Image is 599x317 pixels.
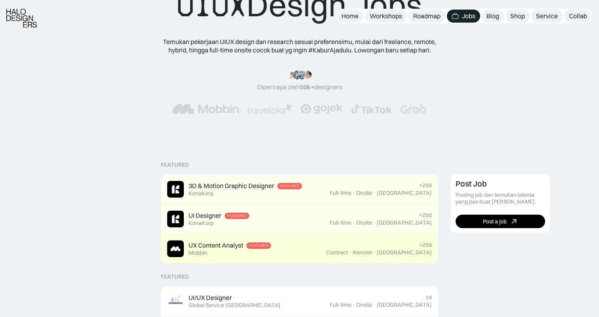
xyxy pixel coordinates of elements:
[352,219,355,226] div: ·
[189,220,214,227] div: KonaKorp
[249,243,269,248] div: Featured
[330,302,351,308] div: Full-time
[161,161,189,168] div: Featured
[483,218,507,225] div: Post a job
[330,190,351,196] div: Full-time
[356,190,372,196] div: Onsite
[425,294,432,301] div: 1d
[157,38,442,54] div: Temukan pekerjaan UIUX design dan research sesuai preferensimu, mulai dari freelance, remote, hyb...
[161,204,438,234] a: Job ImageUI DesignerFeaturedKonaKorp>25dFull-time·Onsite·[GEOGRAPHIC_DATA]
[167,293,184,309] img: Job Image
[337,10,363,23] a: Home
[377,190,432,196] div: [GEOGRAPHIC_DATA]
[227,213,247,218] div: Featured
[161,273,189,280] div: Featured
[370,12,402,20] div: Workshops
[161,286,438,316] a: Job ImageUI/UX DesignerGlobal Service [GEOGRAPHIC_DATA]1dFull-time·Onsite·[GEOGRAPHIC_DATA]
[462,12,475,20] div: Jobs
[373,190,376,196] div: ·
[326,249,348,256] div: Contract
[373,302,376,308] div: ·
[257,83,342,91] div: Dipercaya oleh designers
[564,10,592,23] a: Collab
[373,249,376,256] div: ·
[365,10,407,23] a: Workshops
[506,10,530,23] a: Shop
[536,12,558,20] div: Service
[352,190,355,196] div: ·
[189,250,207,256] div: Mobbin
[300,83,314,91] span: 50k+
[456,215,545,228] a: Post a job
[419,182,432,189] div: >25d
[419,212,432,219] div: >25d
[352,302,355,308] div: ·
[482,10,504,23] a: Blog
[161,234,438,264] a: Job ImageUX Content AnalystFeaturedMobbin>25dContract·Remote·[GEOGRAPHIC_DATA]
[373,219,376,226] div: ·
[189,211,221,220] div: UI Designer
[456,192,545,205] div: Posting job dan temukan talenta yang pas buat [PERSON_NAME].
[510,12,525,20] div: Shop
[341,12,359,20] div: Home
[531,10,563,23] a: Service
[353,249,372,256] div: Remote
[189,294,232,302] div: UI/UX Designer
[189,302,280,309] div: Global Service [GEOGRAPHIC_DATA]
[486,12,499,20] div: Blog
[456,179,487,188] div: Post Job
[408,10,445,23] a: Roadmap
[161,175,438,204] a: Job Image3D & Motion Graphic DesignerFeaturedKonaKorp>25dFull-time·Onsite·[GEOGRAPHIC_DATA]
[189,190,214,197] div: KonaKorp
[377,219,432,226] div: [GEOGRAPHIC_DATA]
[356,302,372,308] div: Onsite
[413,12,441,20] div: Roadmap
[569,12,587,20] div: Collab
[377,302,432,308] div: [GEOGRAPHIC_DATA]
[447,10,480,23] a: Jobs
[167,181,184,198] img: Job Image
[280,184,299,188] div: Featured
[167,240,184,257] img: Job Image
[419,242,432,248] div: >25d
[167,211,184,227] img: Job Image
[330,219,351,226] div: Full-time
[189,241,243,250] div: UX Content Analyst
[349,249,352,256] div: ·
[377,249,432,256] div: [GEOGRAPHIC_DATA]
[356,219,372,226] div: Onsite
[189,182,274,190] div: 3D & Motion Graphic Designer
